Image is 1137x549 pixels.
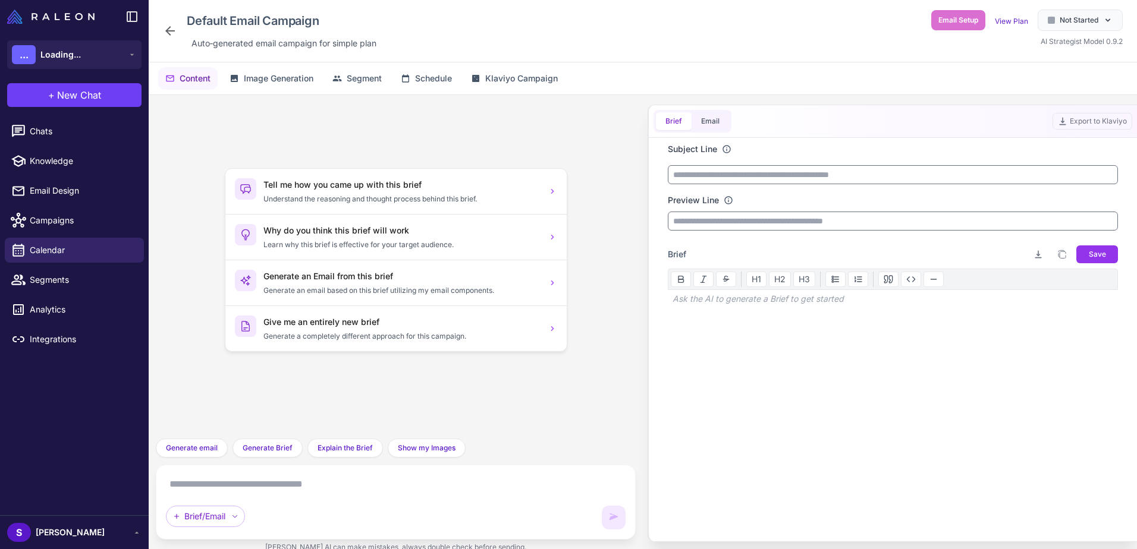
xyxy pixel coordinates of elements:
label: Preview Line [668,194,719,207]
p: Generate a completely different approach for this campaign. [263,331,541,342]
h3: Give me an entirely new brief [263,315,541,329]
label: Subject Line [668,143,717,156]
span: Calendar [30,244,134,257]
span: Brief [668,248,686,261]
span: + [48,88,55,102]
div: Click to edit description [187,34,381,52]
button: Show my Images [388,438,466,457]
div: Brief/Email [166,506,245,527]
span: Generate Brief [243,443,293,453]
span: Email Setup [938,15,978,26]
span: AI Strategist Model 0.9.2 [1041,37,1123,46]
span: Loading... [40,48,81,61]
a: View Plan [995,17,1028,26]
button: H2 [769,272,791,287]
div: Click to edit campaign name [182,10,381,32]
span: Save [1089,249,1106,260]
span: Klaviyo Campaign [485,72,558,85]
span: Explain the Brief [318,443,373,453]
button: ...Loading... [7,40,142,69]
a: Campaigns [5,208,144,233]
span: Show my Images [398,443,456,453]
a: Chats [5,119,144,144]
button: Generate email [156,438,228,457]
span: [PERSON_NAME] [36,526,105,539]
a: Email Design [5,178,144,203]
button: H1 [746,272,767,287]
button: H3 [793,272,815,287]
button: Schedule [394,67,459,90]
button: Klaviyo Campaign [464,67,565,90]
span: Email Design [30,184,134,197]
button: Email [692,112,729,130]
p: Understand the reasoning and thought process behind this brief. [263,194,541,204]
a: Analytics [5,297,144,322]
span: Auto‑generated email campaign for simple plan [191,37,376,50]
button: Save [1076,245,1118,263]
button: Email Setup [931,10,985,30]
a: Calendar [5,238,144,263]
span: Not Started [1060,15,1098,26]
button: Image Generation [222,67,321,90]
h3: Generate an Email from this brief [263,270,541,283]
h3: Tell me how you came up with this brief [263,178,541,191]
span: Brief [665,116,682,127]
button: Segment [325,67,389,90]
div: ... [12,45,36,64]
span: Content [180,72,211,85]
button: Export to Klaviyo [1053,113,1132,130]
button: Copy brief [1053,245,1072,264]
div: S [7,523,31,542]
button: Content [158,67,218,90]
h3: Why do you think this brief will work [263,224,541,237]
p: Learn why this brief is effective for your target audience. [263,239,541,250]
a: Segments [5,267,144,292]
div: Ask the AI to generate a Brief to get started [668,290,1118,308]
a: Knowledge [5,149,144,173]
span: Integrations [30,333,134,346]
button: Brief [656,112,692,130]
button: Explain the Brief [307,438,383,457]
span: Knowledge [30,154,134,168]
span: Image Generation [244,72,313,85]
button: Download brief [1029,245,1048,264]
span: Segments [30,273,134,286]
p: Generate an email based on this brief utilizing my email components. [263,285,541,296]
span: Analytics [30,303,134,316]
span: Segment [347,72,382,85]
span: Schedule [415,72,452,85]
span: New Chat [57,88,101,102]
img: Raleon Logo [7,10,95,24]
a: Integrations [5,327,144,352]
button: Generate Brief [233,438,303,457]
span: Chats [30,125,134,138]
button: +New Chat [7,83,142,107]
a: Raleon Logo [7,10,99,24]
span: Generate email [166,443,218,453]
span: Campaigns [30,214,134,227]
